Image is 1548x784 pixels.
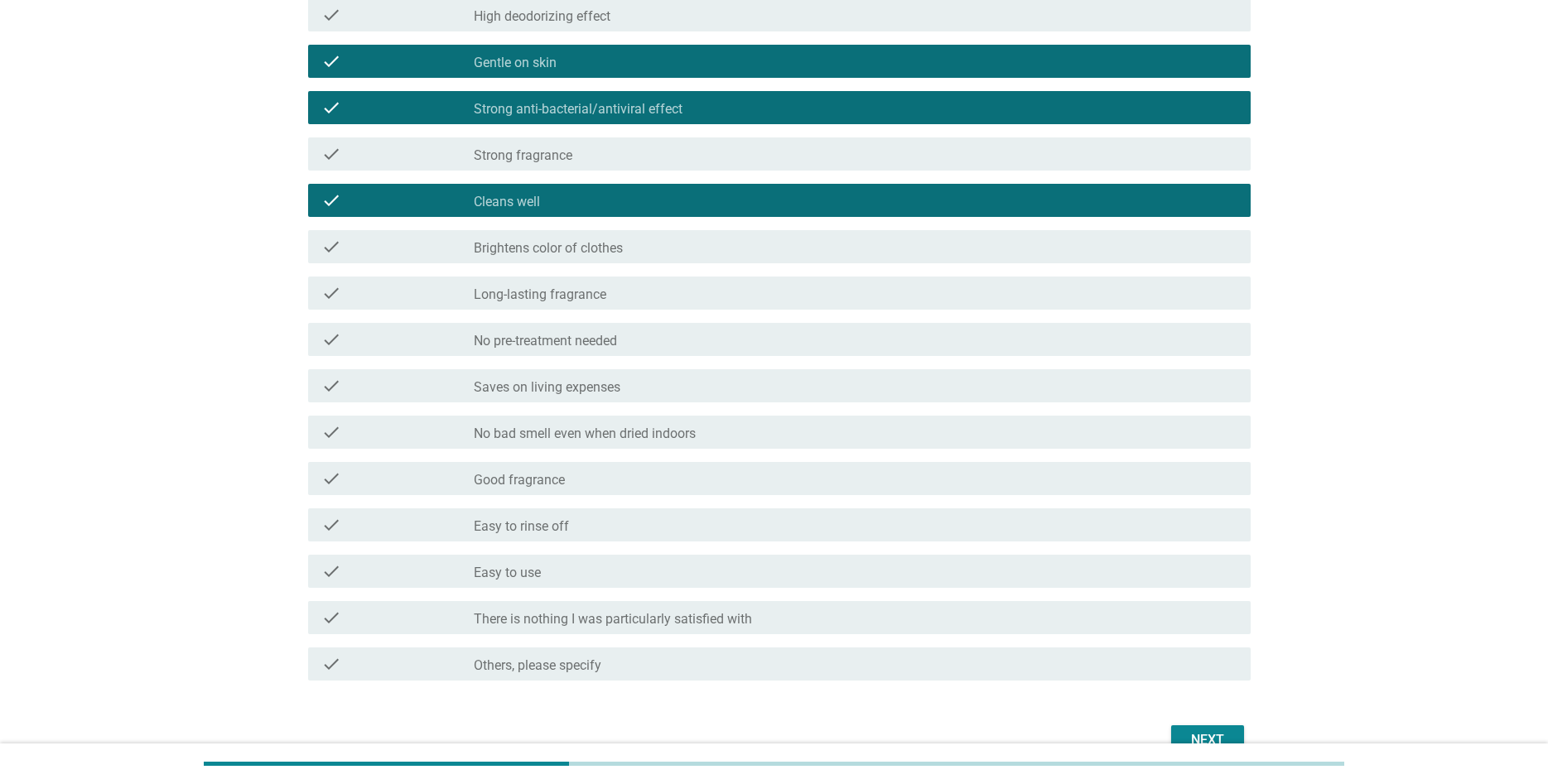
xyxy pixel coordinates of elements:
[321,561,341,581] i: check
[321,654,341,674] i: check
[321,422,341,442] i: check
[321,51,341,71] i: check
[321,283,341,303] i: check
[321,144,341,164] i: check
[1184,730,1231,750] div: Next
[321,190,341,210] i: check
[474,8,610,25] label: High deodorizing effect
[474,565,541,581] label: Easy to use
[321,608,341,628] i: check
[1171,725,1244,755] button: Next
[474,472,565,488] label: Good fragrance
[321,515,341,535] i: check
[474,240,623,257] label: Brightens color of clothes
[321,237,341,257] i: check
[474,55,557,71] label: Gentle on skin
[474,333,617,349] label: No pre-treatment needed
[474,147,572,164] label: Strong fragrance
[321,5,341,25] i: check
[321,469,341,488] i: check
[474,379,620,396] label: Saves on living expenses
[474,101,682,118] label: Strong anti-bacterial/antiviral effect
[474,657,601,674] label: Others, please specify
[321,98,341,118] i: check
[474,194,540,210] label: Cleans well
[321,376,341,396] i: check
[321,329,341,349] i: check
[474,286,606,303] label: Long-lasting fragrance
[474,518,569,535] label: Easy to rinse off
[474,611,752,628] label: There is nothing I was particularly satisfied with
[474,426,696,442] label: No bad smell even when dried indoors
